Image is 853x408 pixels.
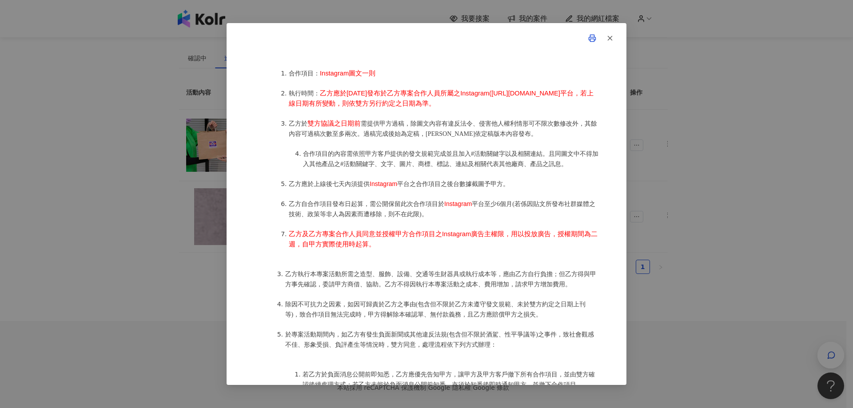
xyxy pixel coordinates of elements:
span: 乙方執行本專案活動所需之造型、服飾、設備、交通等生財器具或執行成本等，應由乙方自行負擔；但乙方得與甲方事先確認，委請甲方商借、協助。乙方不得因執行本專案活動之成本、費用增加，請求甲方增加費用。 [285,271,596,288]
span: 合作項目的內容需依照甲方客戶提供的發文規範完成並且加入#活動關鍵字以及相關連結。且同圖文中不得加入其他產品之#活動關鍵字、文字、圖片、商標、標誌、連結及相關代表其他廠商、產品之訊息。 [303,151,598,167]
span: 雙方協議之日期前 [307,120,361,127]
span: 乙方應於上線後七天內須提供 [289,181,370,187]
span: 平台之合作項目之後台數據截圖予甲方。 [397,181,509,187]
span: 平台至少6個月(若係因貼文所發布社群媒體之技術、政策等非人為因素而遭移除，則不在此限)。 [289,201,595,218]
span: 乙方自合作項目發布日起算，需公開保留此次合作項目於 [289,201,444,207]
span: Instagram [370,180,397,187]
span: Instagram圖文一則 [320,70,375,77]
span: 於專案活動期間內，如乙方有發生負面新聞或其他違反法規(包含但不限於酒駕、性平爭議等)之事件，致社會觀感不佳、形象受損、負評產生等情況時，雙方同意，處理流程依下列方式辦理： [285,331,594,348]
span: 乙方及乙方專案合作人員同意並授權甲方合作項目之Instagram廣告主權限，用以投放廣告，授權期間為二週，自甲方實際使用時起算。 [289,230,598,248]
span: 合作項目： [289,70,320,77]
span: 若乙方於負面消息公開前即知悉，乙方應優先告知甲方，讓甲方及甲方客戶撤下所有合作項目，並由雙方確認後續處理方式；若乙方未能於負面消息公開前知悉，亦須於知悉後即時通知甲方，並撤下合作項目。 [303,371,595,388]
span: Instagram [444,200,472,207]
span: 乙方應於[DATE]發布於乙方專案合作人員所屬之Instagram([URL][DOMAIN_NAME]平台，若上線日期有所變動，則依雙方另行約定之日期為準。 [289,90,594,107]
span: 除因不可抗力之因素，如因可歸責於乙方之事由(包含但不限於乙方未遵守發文規範、未於雙方約定之日期上刊等)，致合作項目無法完成時，甲方得解除本確認單、無付款義務，且乙方應賠償甲方之損失。 [285,301,586,318]
span: 需提供甲方過稿，除圖文內容有違反法令、侵害他人權利情形可不限次數修改外，其餘內容可過稿次數至多兩次。過稿完成後始為定稿，[PERSON_NAME]依定稿版本內容發布。 [289,120,597,137]
div: [x] 當我按下「我同意」按鈕後，即代表我已審閱並同意本文件之全部內容，且我是合法或有權限的簽署人。(GMT+8 [DATE] 12:01) [253,59,600,385]
span: 乙方於 [289,120,307,127]
span: 執行時間： [289,90,320,97]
